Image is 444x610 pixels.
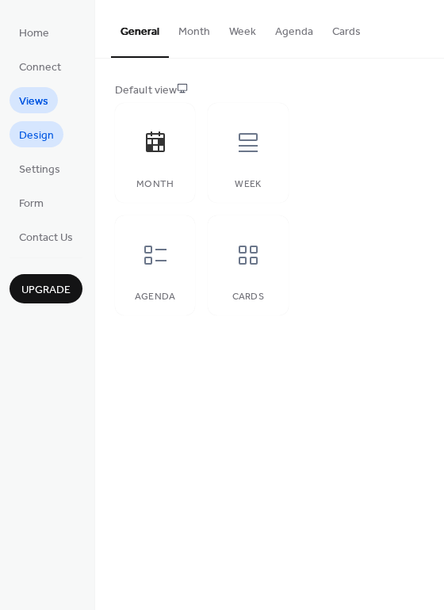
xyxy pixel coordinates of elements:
span: Connect [19,59,61,76]
span: Settings [19,162,60,178]
span: Contact Us [19,230,73,246]
a: Contact Us [10,223,82,250]
a: Connect [10,53,71,79]
a: Design [10,121,63,147]
a: Views [10,87,58,113]
button: Upgrade [10,274,82,303]
span: Home [19,25,49,42]
span: Form [19,196,44,212]
div: Cards [224,292,272,303]
a: Home [10,19,59,45]
span: Views [19,93,48,110]
div: Agenda [131,292,179,303]
span: Design [19,128,54,144]
div: Month [131,179,179,190]
a: Form [10,189,53,215]
span: Upgrade [21,282,71,299]
div: Week [224,179,272,190]
a: Settings [10,155,70,181]
div: Default view [115,82,421,99]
